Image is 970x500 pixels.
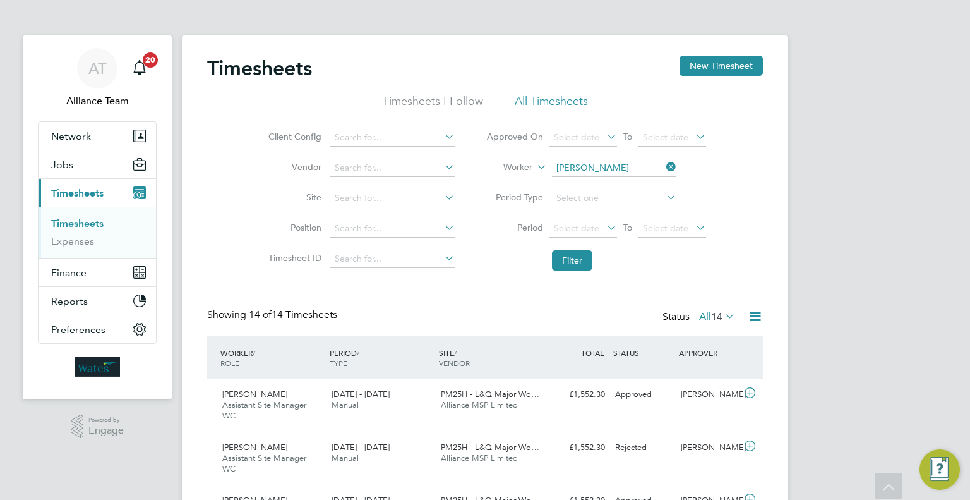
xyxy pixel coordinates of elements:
span: AT [88,60,107,76]
span: Manual [332,453,359,463]
span: ROLE [220,358,239,368]
input: Search for... [330,129,455,147]
span: Engage [88,425,124,436]
div: WORKER [217,341,326,374]
div: STATUS [610,341,676,364]
div: SITE [436,341,545,374]
label: Site [265,192,321,203]
span: Select date [554,131,599,143]
label: All [699,310,735,323]
a: 20 [127,48,152,88]
span: 14 of [249,308,272,321]
div: [PERSON_NAME] [676,437,741,458]
label: Period [486,222,543,233]
input: Search for... [552,159,676,177]
div: PERIOD [326,341,436,374]
span: To [620,128,636,145]
button: Finance [39,259,156,286]
span: 14 [711,310,722,323]
span: Select date [554,223,599,234]
span: Powered by [88,415,124,425]
div: Approved [610,384,676,405]
label: Worker [476,161,532,174]
label: Approved On [486,131,543,142]
a: ATAlliance Team [38,48,157,109]
div: Timesheets [39,207,156,258]
label: Vendor [265,161,321,173]
a: Powered byEngage [71,415,124,439]
span: TYPE [330,358,347,368]
button: Jobs [39,150,156,178]
span: [DATE] - [DATE] [332,389,390,399]
input: Select one [552,190,676,207]
button: Engage Resource Center [919,449,960,490]
input: Search for... [330,159,455,177]
span: Network [51,130,91,142]
span: [PERSON_NAME] [222,389,287,399]
div: APPROVER [676,341,741,364]
span: Assistant Site Manager WC [222,399,306,421]
button: Preferences [39,315,156,343]
span: VENDOR [439,358,470,368]
label: Period Type [486,192,543,203]
span: TOTAL [581,348,604,358]
button: New Timesheet [680,56,763,76]
div: Status [662,308,738,326]
label: Client Config [265,131,321,142]
span: Manual [332,399,359,410]
input: Search for... [330,190,455,207]
label: Timesheet ID [265,252,321,264]
span: Timesheets [51,187,104,199]
li: All Timesheets [515,94,588,116]
button: Timesheets [39,179,156,207]
a: Expenses [51,235,94,247]
span: Finance [51,267,87,279]
button: Network [39,122,156,150]
button: Filter [552,250,592,271]
span: [PERSON_NAME] [222,442,287,453]
span: PM25H - L&Q Major Wo… [441,442,539,453]
span: / [253,348,255,358]
a: Go to home page [38,357,157,377]
span: Alliance MSP Limited [441,399,518,410]
span: / [357,348,359,358]
a: Timesheets [51,217,104,229]
span: 14 Timesheets [249,308,337,321]
nav: Main navigation [23,35,172,399]
h2: Timesheets [207,56,312,81]
span: Alliance Team [38,94,157,109]
span: PM25H - L&Q Major Wo… [441,389,539,399]
span: Preferences [51,324,105,336]
span: Assistant Site Manager WC [222,453,306,474]
span: Select date [643,223,688,234]
div: [PERSON_NAME] [676,384,741,405]
span: Jobs [51,159,73,171]
label: Position [265,222,321,233]
li: Timesheets I Follow [383,94,483,116]
span: Select date [643,131,688,143]
span: [DATE] - [DATE] [332,442,390,453]
span: / [454,348,457,358]
div: £1,552.30 [544,437,610,458]
span: Alliance MSP Limited [441,453,518,463]
div: Showing [207,308,340,322]
span: 20 [143,52,158,68]
div: Rejected [610,437,676,458]
span: Reports [51,295,88,307]
button: Reports [39,287,156,315]
div: £1,552.30 [544,384,610,405]
input: Search for... [330,250,455,268]
span: To [620,219,636,236]
input: Search for... [330,220,455,238]
img: wates-logo-retina.png [75,357,120,377]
